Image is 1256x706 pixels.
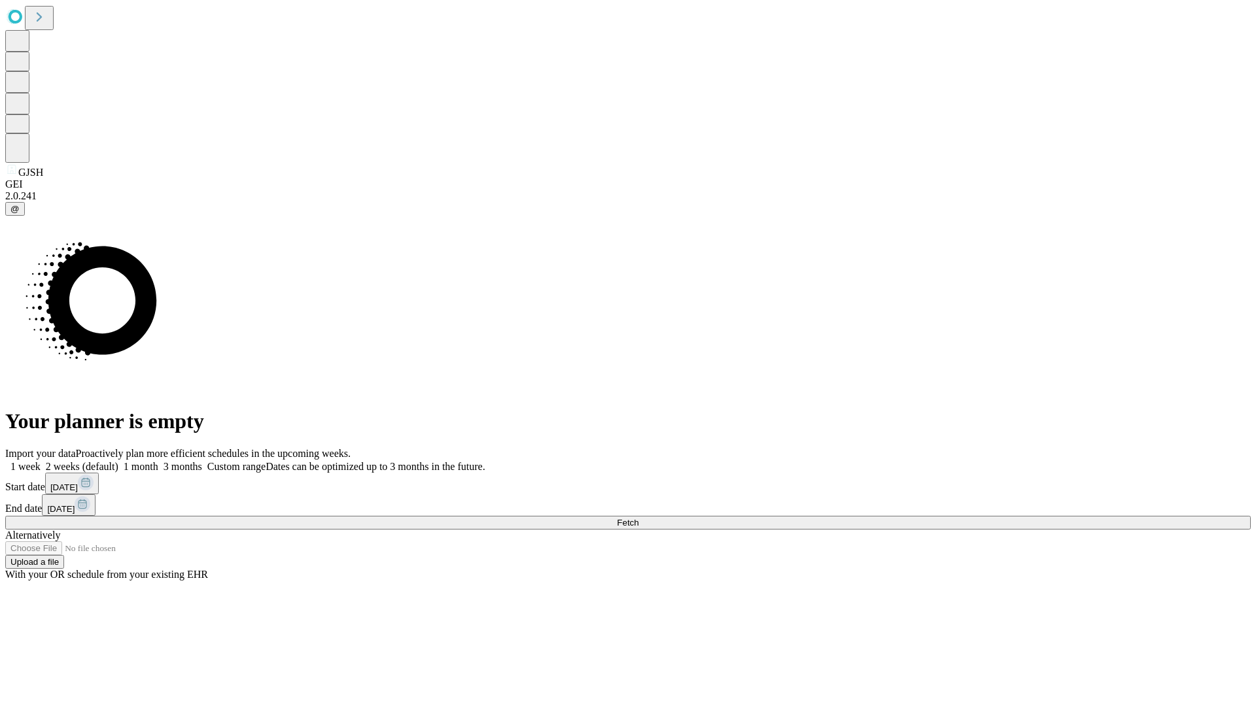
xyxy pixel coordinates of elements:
button: @ [5,202,25,216]
span: Custom range [207,461,266,472]
div: Start date [5,473,1251,494]
span: 3 months [164,461,202,472]
span: Import your data [5,448,76,459]
div: End date [5,494,1251,516]
button: Upload a file [5,555,64,569]
h1: Your planner is empty [5,409,1251,433]
span: [DATE] [50,482,78,492]
span: Alternatively [5,529,60,541]
span: Fetch [617,518,638,528]
div: 2.0.241 [5,190,1251,202]
span: @ [10,204,20,214]
span: With your OR schedule from your existing EHR [5,569,208,580]
button: [DATE] [42,494,96,516]
span: 2 weeks (default) [46,461,118,472]
span: 1 month [124,461,158,472]
span: [DATE] [47,504,75,514]
span: GJSH [18,167,43,178]
span: Dates can be optimized up to 3 months in the future. [266,461,485,472]
div: GEI [5,178,1251,190]
span: Proactively plan more efficient schedules in the upcoming weeks. [76,448,351,459]
button: Fetch [5,516,1251,529]
span: 1 week [10,461,41,472]
button: [DATE] [45,473,99,494]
